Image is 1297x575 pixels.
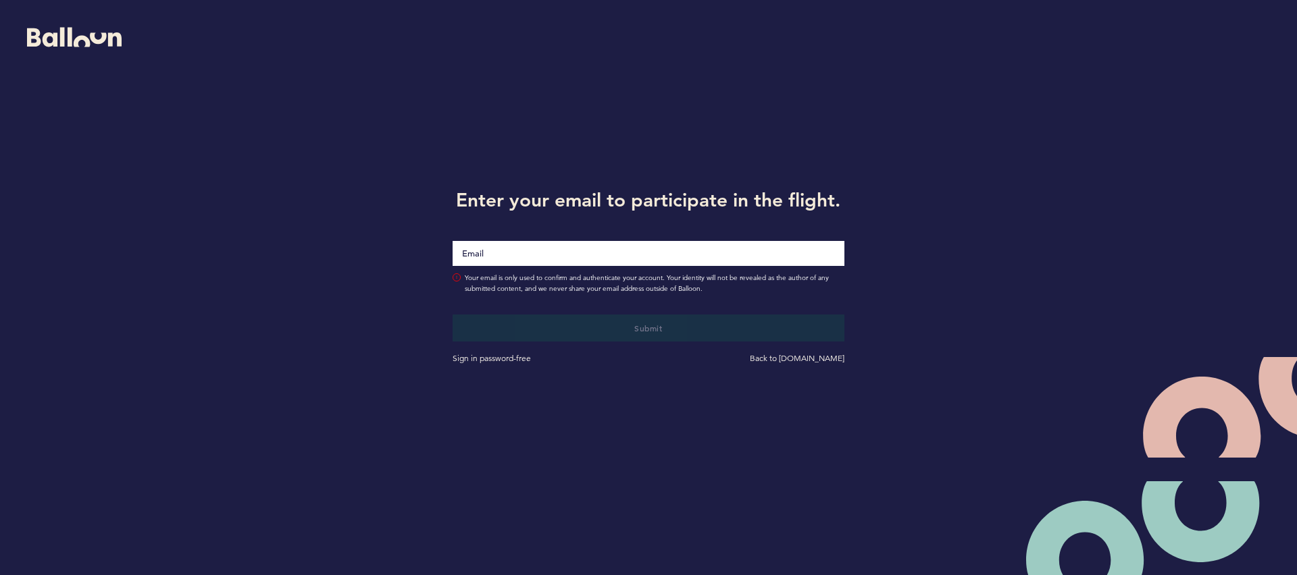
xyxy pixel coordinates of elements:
span: Submit [634,323,662,333]
input: Email [453,241,844,266]
h1: Enter your email to participate in the flight. [442,186,855,213]
a: Sign in password-free [453,353,531,363]
span: Your email is only used to confirm and authenticate your account. Your identity will not be revea... [465,273,844,294]
a: Back to [DOMAIN_NAME] [750,353,844,363]
button: Submit [453,314,844,341]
